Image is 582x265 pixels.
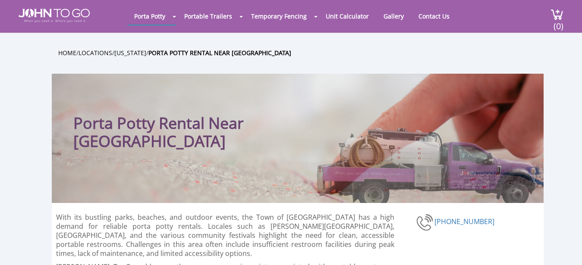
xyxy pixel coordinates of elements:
[148,49,291,57] a: Porta Potty Rental Near [GEOGRAPHIC_DATA]
[306,123,539,203] img: Truck
[245,8,313,25] a: Temporary Fencing
[58,49,76,57] a: Home
[416,213,434,232] img: phone-number
[434,217,494,226] a: [PHONE_NUMBER]
[73,91,352,150] h1: Porta Potty Rental Near [GEOGRAPHIC_DATA]
[114,49,146,57] a: [US_STATE]
[79,49,112,57] a: Locations
[553,13,563,32] span: (0)
[319,8,375,25] a: Unit Calculator
[58,48,550,58] ul: / / /
[377,8,410,25] a: Gallery
[412,8,456,25] a: Contact Us
[56,213,395,258] p: With its bustling parks, beaches, and outdoor events, the Town of [GEOGRAPHIC_DATA] has a high de...
[19,9,90,22] img: JOHN to go
[178,8,239,25] a: Portable Trailers
[547,231,582,265] button: Live Chat
[128,8,172,25] a: Porta Potty
[551,9,563,20] img: cart a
